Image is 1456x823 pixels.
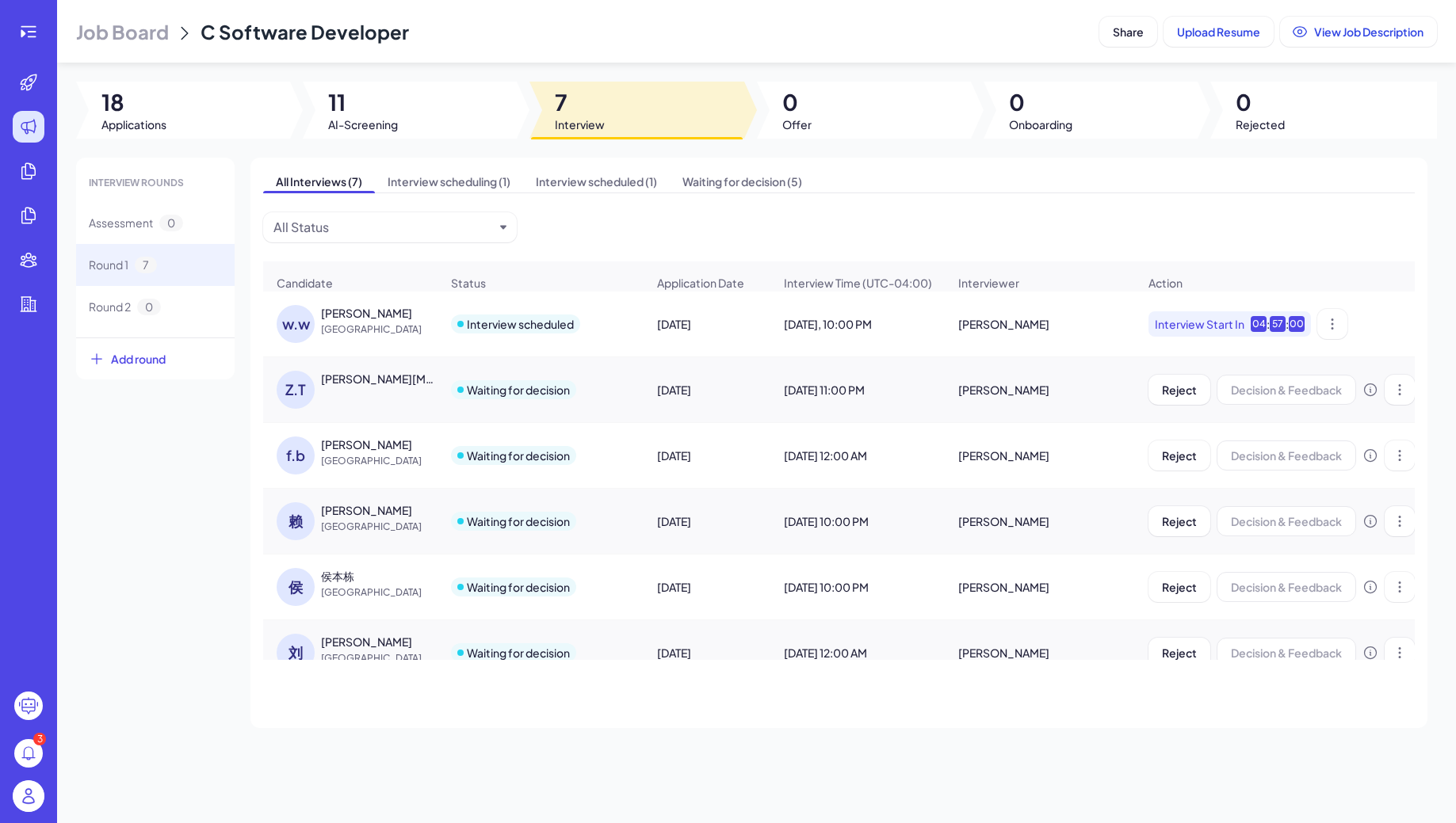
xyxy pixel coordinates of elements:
[321,568,354,584] div: 侯本栋
[277,502,315,540] div: 赖
[277,634,315,672] div: 刘
[1113,25,1144,39] span: Share
[467,645,570,661] div: Waiting for decision
[467,448,570,463] div: Waiting for decision
[467,316,574,332] div: Interview scheduled
[467,513,570,529] div: Waiting for decision
[1314,25,1424,39] span: View Job Description
[159,215,183,231] span: 0
[321,519,440,535] span: [GEOGRAPHIC_DATA]
[277,436,315,474] div: f.b
[1164,17,1274,47] button: Upload Resume
[1270,316,1286,332] div: 57
[321,305,412,321] div: wen wang
[33,733,46,745] div: 3
[946,433,1134,478] div: [PERSON_NAME]
[784,275,932,291] span: Interview Time (UTC-04:00)
[1148,638,1210,668] button: Reject
[946,565,1134,609] div: [PERSON_NAME]
[771,631,944,675] div: [DATE] 12:00 AM
[555,88,605,116] span: 7
[1236,88,1285,116] span: 0
[321,453,440,469] span: [GEOGRAPHIC_DATA]
[321,502,412,518] div: 赖则威
[555,116,605,132] span: Interview
[644,302,770,346] div: [DATE]
[1280,17,1437,47] button: View Job Description
[946,368,1134,412] div: [PERSON_NAME]
[1289,316,1305,332] div: 00
[1286,316,1289,332] div: :
[321,650,440,666] span: [GEOGRAPHIC_DATA]
[277,371,315,409] div: Z.T
[1267,316,1270,332] div: :
[321,322,440,337] span: [GEOGRAPHIC_DATA]
[644,433,770,478] div: [DATE]
[89,215,153,231] span: Assessment
[782,116,812,132] span: Offer
[328,116,398,132] span: AI-Screening
[1162,646,1197,660] span: Reject
[1162,448,1197,463] span: Reject
[771,302,944,346] div: [DATE], 10:00 PM
[111,351,166,367] span: Add round
[277,568,315,606] div: 侯
[321,585,440,600] span: [GEOGRAPHIC_DATA]
[1162,514,1197,528] span: Reject
[1009,88,1072,116] span: 0
[644,499,770,543] div: [DATE]
[328,88,398,116] span: 11
[467,382,570,398] div: Waiting for decision
[101,88,166,116] span: 18
[1009,116,1072,132] span: Onboarding
[771,433,944,478] div: [DATE] 12:00 AM
[523,170,670,192] span: Interview scheduled (1)
[321,371,438,387] div: Zhu Tao
[771,368,944,412] div: [DATE] 11:00 PM
[263,170,375,192] span: All Interviews (7)
[13,780,44,812] img: user_logo.png
[76,337,235,379] button: Add round
[771,499,944,543] div: [DATE] 10:00 PM
[1148,572,1210,602] button: Reject
[137,299,161,315] span: 0
[89,299,131,315] span: Round 2
[375,170,523,192] span: Interview scheduling (1)
[1251,316,1267,332] div: 04
[644,368,770,412] div: [DATE]
[644,631,770,675] div: [DATE]
[958,275,1019,291] span: Interviewer
[321,634,412,650] div: 刘伟鑫
[273,218,494,237] button: All Status
[101,116,166,132] span: Applications
[1148,506,1210,536] button: Reject
[1162,383,1197,397] span: Reject
[76,19,169,44] span: Job Board
[201,20,409,44] span: C Software Developer
[1155,316,1244,332] span: Interview Start In
[1148,440,1210,471] button: Reject
[1148,275,1183,291] span: Action
[89,257,128,273] span: Round 1
[321,436,412,452] div: feng bin
[946,499,1134,543] div: [PERSON_NAME]
[644,565,770,609] div: [DATE]
[1148,375,1210,405] button: Reject
[451,275,486,291] span: Status
[277,305,315,343] div: w.w
[771,565,944,609] div: [DATE] 10:00 PM
[657,275,744,291] span: Application Date
[277,275,333,291] span: Candidate
[670,170,815,192] span: Waiting for decision (5)
[782,88,812,116] span: 0
[467,579,570,595] div: Waiting for decision
[76,164,235,202] div: INTERVIEW ROUNDS
[1099,17,1157,47] button: Share
[1177,25,1260,39] span: Upload Resume
[135,257,157,273] span: 7
[1162,580,1197,594] span: Reject
[1236,116,1285,132] span: Rejected
[946,631,1134,675] div: [PERSON_NAME]
[273,218,329,237] div: All Status
[946,302,1134,346] div: [PERSON_NAME]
